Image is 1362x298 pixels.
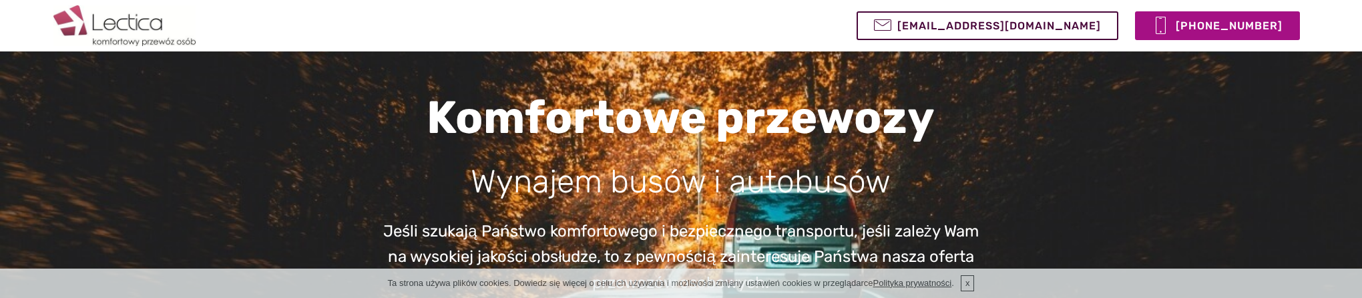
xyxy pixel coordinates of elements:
[1135,11,1300,39] a: [PHONE_NUMBER]
[857,11,1118,39] a: [EMAIL_ADDRESS][DOMAIN_NAME]
[961,275,975,291] input: x
[382,90,979,156] h1: Komfortowe przewozy
[873,278,951,288] a: Polityka prywatności
[382,161,979,213] h3: Wynajem busów i autobusów
[53,5,196,46] img: Lectica-komfortowy przewóz osób
[68,269,1294,298] div: Ta strona używa plików cookies. Dowiedz się więcej o celu ich używania i możliwości zmiany ustawi...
